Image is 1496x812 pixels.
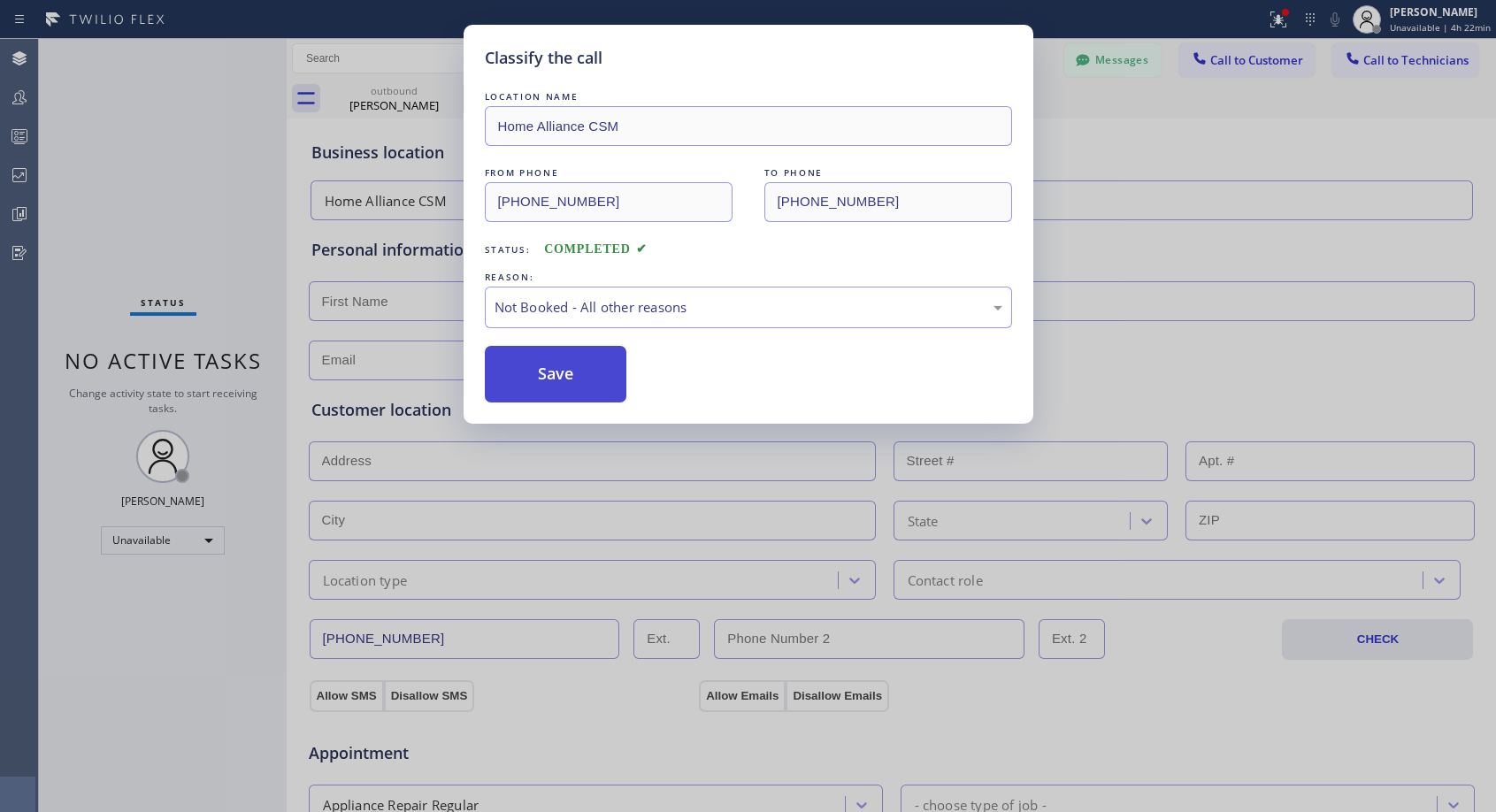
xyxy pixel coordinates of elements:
[485,88,1012,106] div: LOCATION NAME
[485,243,531,256] span: Status:
[485,46,602,70] h5: Classify the call
[485,346,627,402] button: Save
[495,297,1002,318] div: Not Booked - All other reasons
[485,164,733,182] div: FROM PHONE
[764,164,1012,182] div: TO PHONE
[485,268,1012,287] div: REASON:
[485,182,733,222] input: From phone
[544,242,647,256] span: COMPLETED
[764,182,1012,222] input: To phone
